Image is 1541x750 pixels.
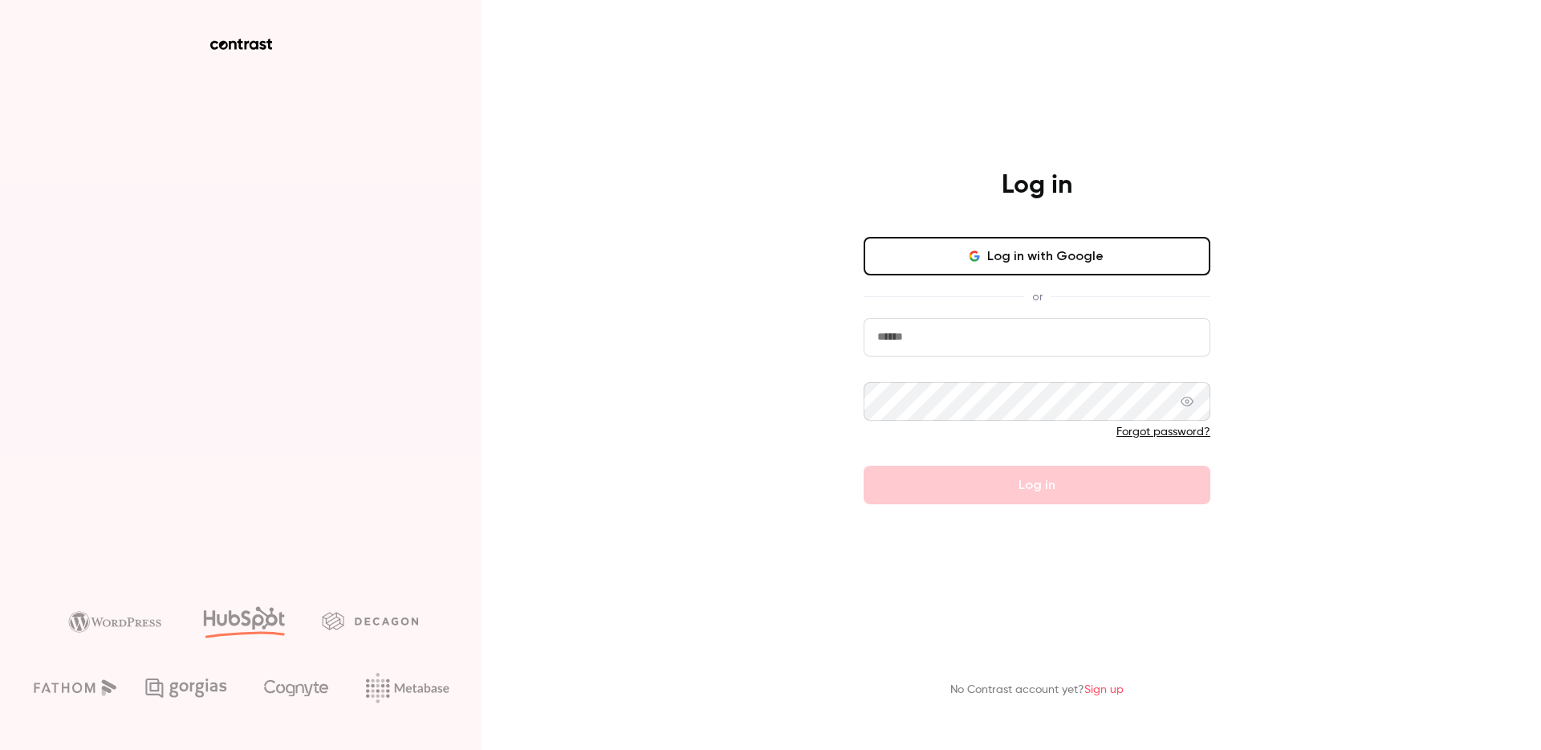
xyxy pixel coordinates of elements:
[1116,426,1210,438] a: Forgot password?
[864,237,1210,275] button: Log in with Google
[1084,684,1124,695] a: Sign up
[1024,288,1051,305] span: or
[322,612,418,630] img: decagon
[950,682,1124,699] p: No Contrast account yet?
[1002,169,1072,202] h4: Log in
